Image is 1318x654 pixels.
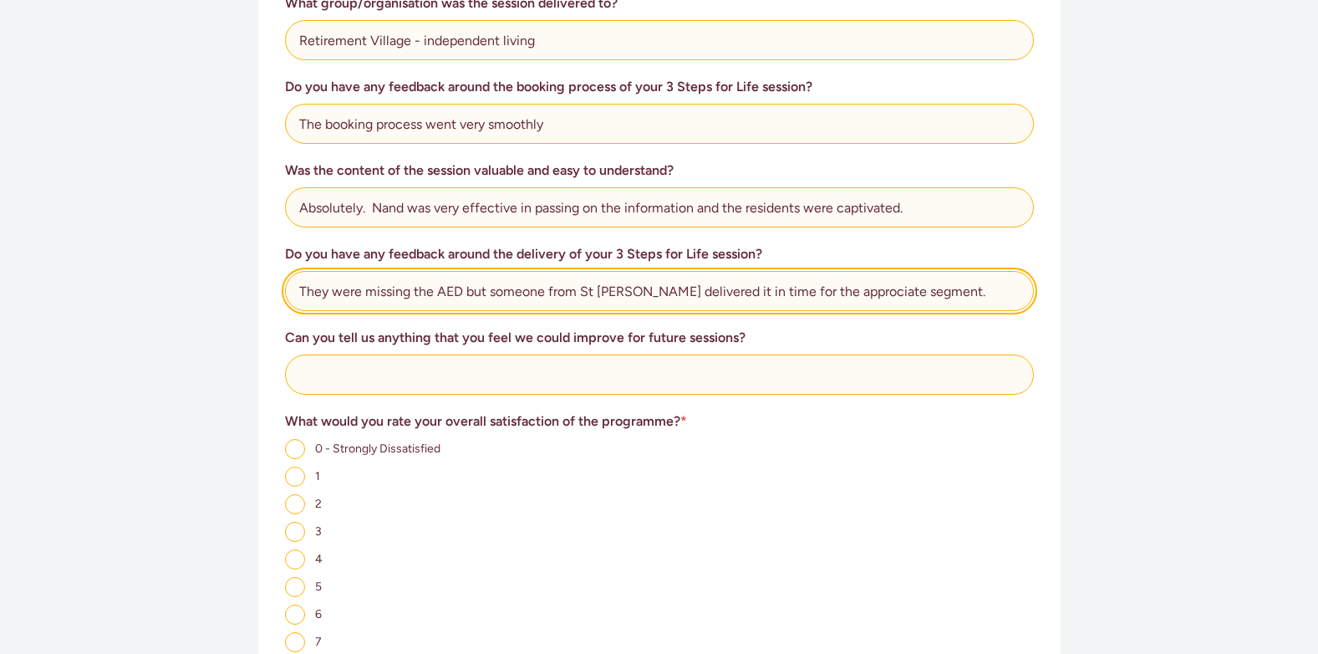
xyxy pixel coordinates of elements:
[285,522,305,542] input: 3
[315,552,323,566] span: 4
[285,328,1034,348] h3: Can you tell us anything that you feel we could improve for future sessions?
[285,439,305,459] input: 0 - Strongly Dissatisfied
[315,580,322,594] span: 5
[285,77,1034,97] h3: Do you have any feedback around the booking process of your 3 Steps for Life session?
[285,549,305,570] input: 4
[315,607,322,621] span: 6
[285,411,1034,432] h3: What would you rate your overall satisfaction of the programme?
[315,469,320,483] span: 1
[285,467,305,487] input: 1
[285,577,305,597] input: 5
[315,524,322,539] span: 3
[285,494,305,514] input: 2
[285,632,305,652] input: 7
[285,244,1034,264] h3: Do you have any feedback around the delivery of your 3 Steps for Life session?
[285,161,1034,181] h3: Was the content of the session valuable and easy to understand?
[315,497,322,511] span: 2
[285,605,305,625] input: 6
[315,635,322,649] span: 7
[315,442,440,456] span: 0 - Strongly Dissatisfied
